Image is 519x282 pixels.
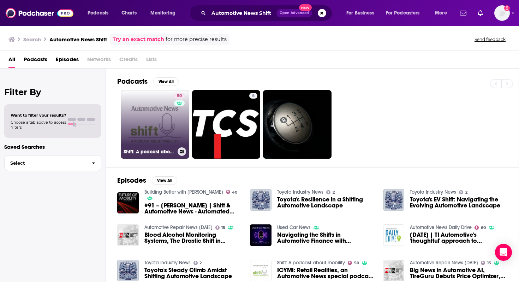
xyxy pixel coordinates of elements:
[117,176,146,185] h2: Episodes
[410,196,507,208] a: Toyota's EV Shift: Navigating the Evolving Automotive Landscape
[117,224,139,246] img: Blood Alcohol Monitoring Systems, The Drastic Shift in Automotive Repair Landscape Revealed, Indu...
[410,189,456,195] a: Toyota Industry News
[341,7,383,19] button: open menu
[354,262,359,265] span: 50
[457,7,469,19] a: Show notifications dropdown
[144,224,213,230] a: Automotive Repair News Today
[386,8,420,18] span: For Podcasters
[277,224,311,230] a: Used Car News
[475,225,486,230] a: 60
[232,191,237,194] span: 40
[495,244,512,261] div: Open Intercom Messenger
[249,93,257,99] a: 5
[494,5,510,21] button: Show profile menu
[410,224,472,230] a: Automotive News Daily Drive
[24,54,47,68] a: Podcasts
[6,6,73,20] img: Podchaser - Follow, Share and Rate Podcasts
[121,90,189,159] a: 50Shift: A podcast about mobility
[494,5,510,21] img: User Profile
[4,143,101,150] p: Saved Searches
[144,202,242,215] a: #91 – Pete Bigelow | Shift & Automotive News - Automated Driving, Electrification, Sustainable Av...
[250,189,272,211] img: Toyota's Resilience in a Shifting Automotive Landscape
[4,155,101,171] button: Select
[277,196,375,208] a: Toyota's Resilience in a Shifting Automotive Landscape
[177,93,182,100] span: 50
[117,77,148,86] h2: Podcasts
[215,225,226,230] a: 15
[472,36,508,42] button: Send feedback
[252,93,255,100] span: 5
[199,262,202,265] span: 2
[193,261,202,265] a: 2
[145,7,185,19] button: open menu
[144,189,223,195] a: Building Better with Brandon Bartneck
[333,191,335,194] span: 2
[152,176,177,185] button: View All
[410,267,507,279] a: Big News in Automotive AI, TireGuru Debuts Price Optimizer, and more!
[383,260,405,281] img: Big News in Automotive AI, TireGuru Debuts Price Optimizer, and more!
[250,260,272,281] a: ICYMI: Retail Realities, an Automotive News special podcast series
[209,7,276,19] input: Search podcasts, credits, & more...
[146,54,157,68] span: Lists
[196,5,339,21] div: Search podcasts, credits, & more...
[121,8,137,18] span: Charts
[192,90,261,159] a: 5
[144,267,242,279] a: Toyota's Steady Climb Amidst Shifting Automotive Landscape
[117,192,139,214] img: #91 – Pete Bigelow | Shift & Automotive News - Automated Driving, Electrification, Sustainable Av...
[277,267,375,279] a: ICYMI: Retail Realities, an Automotive News special podcast series
[113,35,164,43] a: Try an exact match
[383,189,405,211] img: Toyota's EV Shift: Navigating the Evolving Automotive Landscape
[174,93,185,99] a: 50
[277,260,345,266] a: Shift: A podcast about mobility
[504,5,510,11] svg: Add a profile image
[226,190,238,194] a: 40
[481,226,486,229] span: 60
[299,4,312,11] span: New
[153,77,179,86] button: View All
[481,261,491,265] a: 15
[144,260,191,266] a: Toyota Industry News
[277,189,323,195] a: Toyota Industry News
[250,224,272,246] img: Navigating the Shifts in Automotive Finance with Melinda Zabritski
[435,8,447,18] span: More
[5,161,86,165] span: Select
[11,120,66,130] span: Choose a tab above to access filters.
[8,54,15,68] a: All
[144,232,242,244] a: Blood Alcohol Monitoring Systems, The Drastic Shift in Automotive Repair Landscape Revealed, Indu...
[144,202,242,215] span: #91 – [PERSON_NAME] | Shift & Automotive News - Automated Driving, Electrification, Sustainable A...
[494,5,510,21] span: Logged in as amandalamPR
[280,11,309,15] span: Open Advanced
[326,190,335,194] a: 2
[410,232,507,244] span: [DATE] | TI Automotive's 'thoughtful' approach to innovation
[410,260,478,266] a: Automotive Repair News Today
[83,7,118,19] button: open menu
[11,113,66,118] span: Want to filter your results?
[56,54,79,68] a: Episodes
[410,232,507,244] a: April 13, 2019 | TI Automotive's 'thoughtful' approach to innovation
[124,149,175,155] h3: Shift: A podcast about mobility
[459,190,467,194] a: 2
[23,36,41,43] h3: Search
[49,36,107,43] h3: Automotive News Shift
[88,8,108,18] span: Podcasts
[4,87,101,97] h2: Filter By
[383,224,405,246] img: April 13, 2019 | TI Automotive's 'thoughtful' approach to innovation
[117,260,139,281] a: Toyota's Steady Climb Amidst Shifting Automotive Landscape
[117,7,141,19] a: Charts
[276,9,312,17] button: Open AdvancedNew
[430,7,456,19] button: open menu
[346,8,374,18] span: For Business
